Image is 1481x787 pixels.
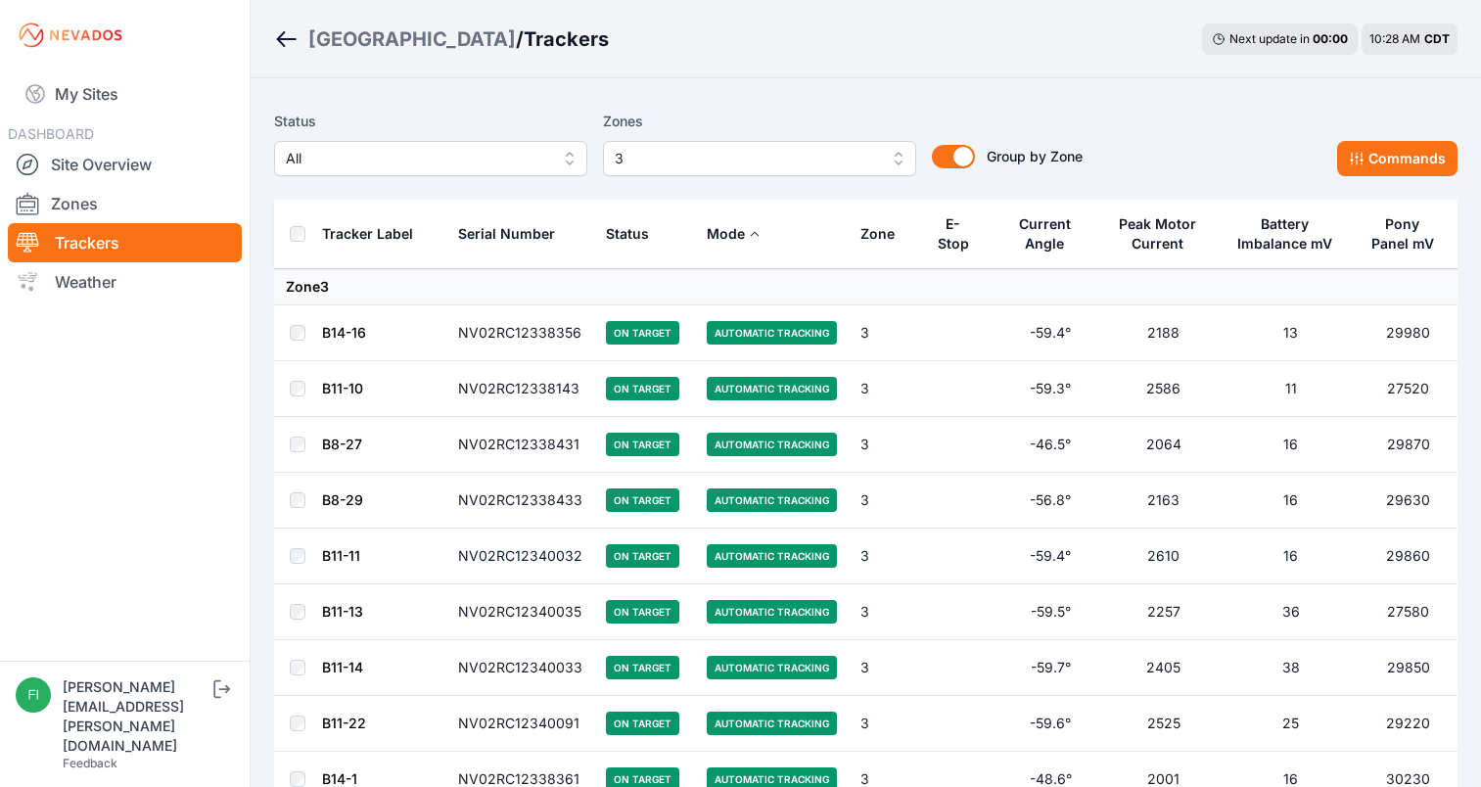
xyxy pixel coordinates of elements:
[997,417,1103,473] td: -46.5°
[997,696,1103,752] td: -59.6°
[707,321,837,345] span: Automatic Tracking
[446,361,594,417] td: NV02RC12338143
[707,488,837,512] span: Automatic Tracking
[322,491,363,508] a: B8-29
[1370,201,1446,267] button: Pony Panel mV
[63,756,117,770] a: Feedback
[1224,640,1360,696] td: 38
[322,324,366,341] a: B14-16
[446,417,594,473] td: NV02RC12338431
[615,147,877,170] span: 3
[1104,584,1224,640] td: 2257
[1235,201,1348,267] button: Battery Imbalance mV
[606,544,679,568] span: On Target
[1359,696,1458,752] td: 29220
[707,377,837,400] span: Automatic Tracking
[446,305,594,361] td: NV02RC12338356
[1224,361,1360,417] td: 11
[322,210,429,257] button: Tracker Label
[849,417,922,473] td: 3
[1104,417,1224,473] td: 2064
[1116,201,1212,267] button: Peak Motor Current
[1370,214,1434,254] div: Pony Panel mV
[1224,584,1360,640] td: 36
[606,656,679,679] span: On Target
[1337,141,1458,176] button: Commands
[707,600,837,624] span: Automatic Tracking
[606,210,665,257] button: Status
[1424,31,1450,46] span: CDT
[707,224,745,244] div: Mode
[606,488,679,512] span: On Target
[524,25,609,53] h3: Trackers
[849,529,922,584] td: 3
[934,201,986,267] button: E-Stop
[446,640,594,696] td: NV02RC12340033
[707,712,837,735] span: Automatic Tracking
[322,715,366,731] a: B11-22
[1104,529,1224,584] td: 2610
[1224,696,1360,752] td: 25
[849,361,922,417] td: 3
[997,640,1103,696] td: -59.7°
[458,210,571,257] button: Serial Number
[63,677,209,756] div: [PERSON_NAME][EMAIL_ADDRESS][PERSON_NAME][DOMAIN_NAME]
[1104,361,1224,417] td: 2586
[16,20,125,51] img: Nevados
[997,584,1103,640] td: -59.5°
[849,584,922,640] td: 3
[8,184,242,223] a: Zones
[1359,640,1458,696] td: 29850
[322,224,413,244] div: Tracker Label
[606,600,679,624] span: On Target
[1359,529,1458,584] td: 29860
[16,677,51,713] img: fidel.lopez@prim.com
[1009,201,1091,267] button: Current Angle
[322,380,363,396] a: B11-10
[274,141,587,176] button: All
[308,25,516,53] div: [GEOGRAPHIC_DATA]
[1359,361,1458,417] td: 27520
[8,145,242,184] a: Site Overview
[286,147,548,170] span: All
[997,361,1103,417] td: -59.3°
[458,224,555,244] div: Serial Number
[274,269,1458,305] td: Zone 3
[274,14,609,65] nav: Breadcrumb
[849,640,922,696] td: 3
[1359,417,1458,473] td: 29870
[1224,529,1360,584] td: 16
[707,544,837,568] span: Automatic Tracking
[516,25,524,53] span: /
[997,529,1103,584] td: -59.4°
[1369,31,1420,46] span: 10:28 AM
[8,262,242,301] a: Weather
[606,377,679,400] span: On Target
[322,770,357,787] a: B14-1
[274,110,587,133] label: Status
[1235,214,1335,254] div: Battery Imbalance mV
[997,473,1103,529] td: -56.8°
[1104,640,1224,696] td: 2405
[849,473,922,529] td: 3
[1359,305,1458,361] td: 29980
[707,656,837,679] span: Automatic Tracking
[1224,305,1360,361] td: 13
[1313,31,1348,47] div: 00 : 00
[8,125,94,142] span: DASHBOARD
[934,214,972,254] div: E-Stop
[446,529,594,584] td: NV02RC12340032
[987,148,1083,164] span: Group by Zone
[322,547,360,564] a: B11-11
[446,584,594,640] td: NV02RC12340035
[603,110,916,133] label: Zones
[1359,584,1458,640] td: 27580
[707,210,761,257] button: Mode
[8,70,242,117] a: My Sites
[1104,305,1224,361] td: 2188
[606,224,649,244] div: Status
[1229,31,1310,46] span: Next update in
[1009,214,1080,254] div: Current Angle
[8,223,242,262] a: Trackers
[707,433,837,456] span: Automatic Tracking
